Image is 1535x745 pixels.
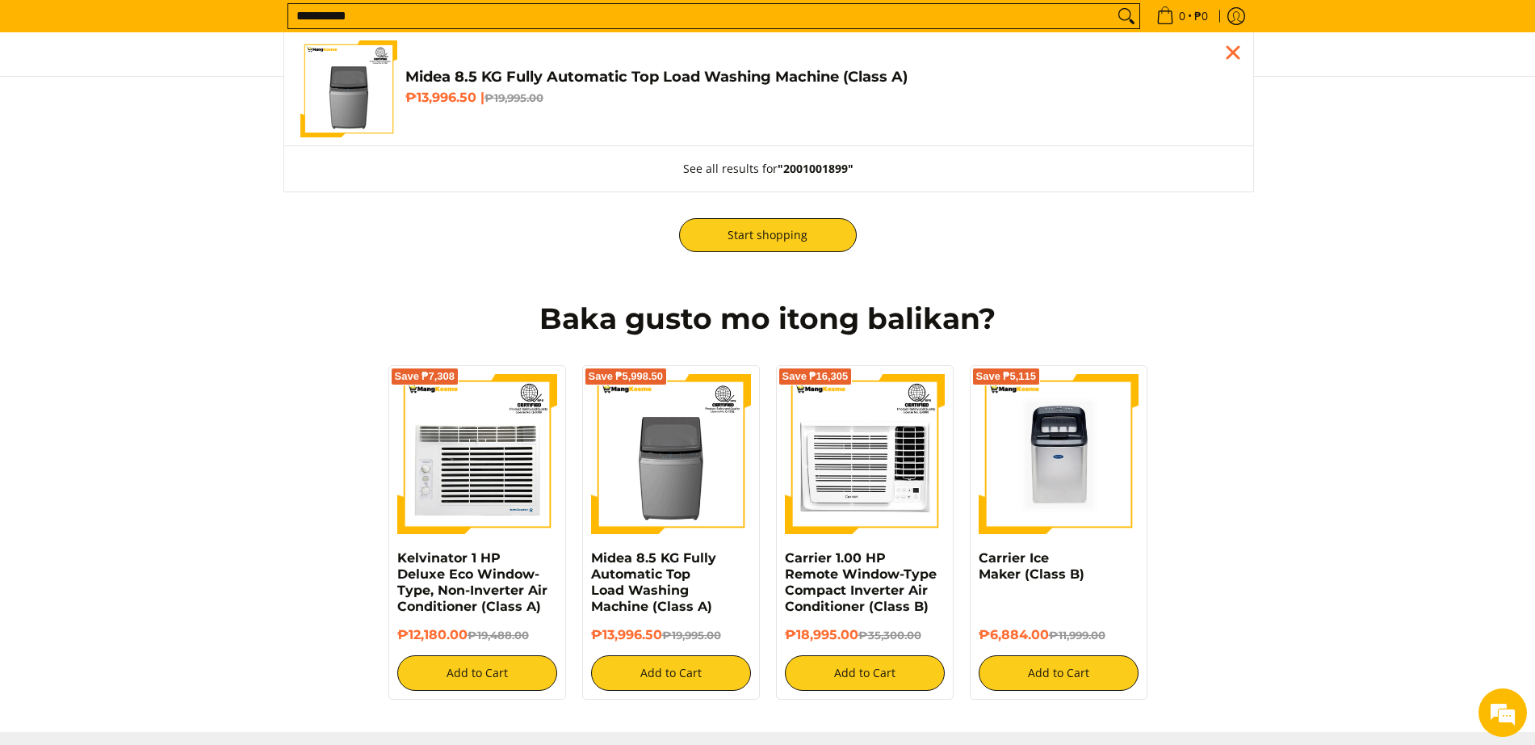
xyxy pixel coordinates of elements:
[397,550,547,614] a: Kelvinator 1 HP Deluxe Eco Window-Type, Non-Inverter Air Conditioner (Class A)
[265,8,304,47] div: Minimize live chat window
[300,40,397,137] img: Midea 8.5 KG Fully Automatic Top Load Washing Machine (Class A)
[979,550,1084,582] a: Carrier Ice Maker (Class B)
[1192,11,1210,22] span: ₱0
[397,627,557,643] h6: ₱12,180.00
[397,374,557,534] img: Kelvinator 1 HP Deluxe Eco Window-Type, Non-Inverter Air Conditioner (Class A)
[405,90,1237,106] h6: ₱13,996.50 |
[405,68,1237,86] h4: Midea 8.5 KG Fully Automatic Top Load Washing Machine (Class A)
[395,372,455,381] span: Save ₱7,308
[785,550,937,614] a: Carrier 1.00 HP Remote Window-Type Compact Inverter Air Conditioner (Class B)
[667,146,870,192] button: See all results for"2001001899"
[591,550,716,614] a: Midea 8.5 KG Fully Automatic Top Load Washing Machine (Class A)
[84,90,271,112] div: Chat with us now
[591,627,751,643] h6: ₱13,996.50
[979,374,1139,534] img: Carrier Ice Maker (Class B)
[484,91,543,104] del: ₱19,995.00
[1176,11,1188,22] span: 0
[679,218,857,252] a: Start shopping
[291,301,1244,337] h2: Baka gusto mo itong balikan?
[858,629,921,642] del: ₱35,300.00
[1151,7,1213,25] span: •
[1049,629,1105,642] del: ₱11,999.00
[468,629,529,642] del: ₱19,488.00
[782,372,849,381] span: Save ₱16,305
[1114,4,1139,28] button: Search
[785,374,945,534] img: Carrier 1.00 HP Remote Window-Type Compact Inverter Air Conditioner (Class B)
[778,161,853,176] strong: "2001001899"
[1221,40,1245,65] div: Close pop up
[976,372,1037,381] span: Save ₱5,115
[8,441,308,498] textarea: Type your message and hit 'Enter'
[591,655,751,691] button: Add to Cart
[979,627,1139,643] h6: ₱6,884.00
[662,629,721,642] del: ₱19,995.00
[397,655,557,691] button: Add to Cart
[979,655,1139,691] button: Add to Cart
[785,627,945,643] h6: ₱18,995.00
[591,374,751,534] img: Midea 8.5 KG Fully Automatic Top Load Washing Machine (Class A)
[94,204,223,367] span: We're online!
[785,655,945,691] button: Add to Cart
[589,372,664,381] span: Save ₱5,998.50
[300,40,1237,137] a: Midea 8.5 KG Fully Automatic Top Load Washing Machine (Class A) Midea 8.5 KG Fully Automatic Top ...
